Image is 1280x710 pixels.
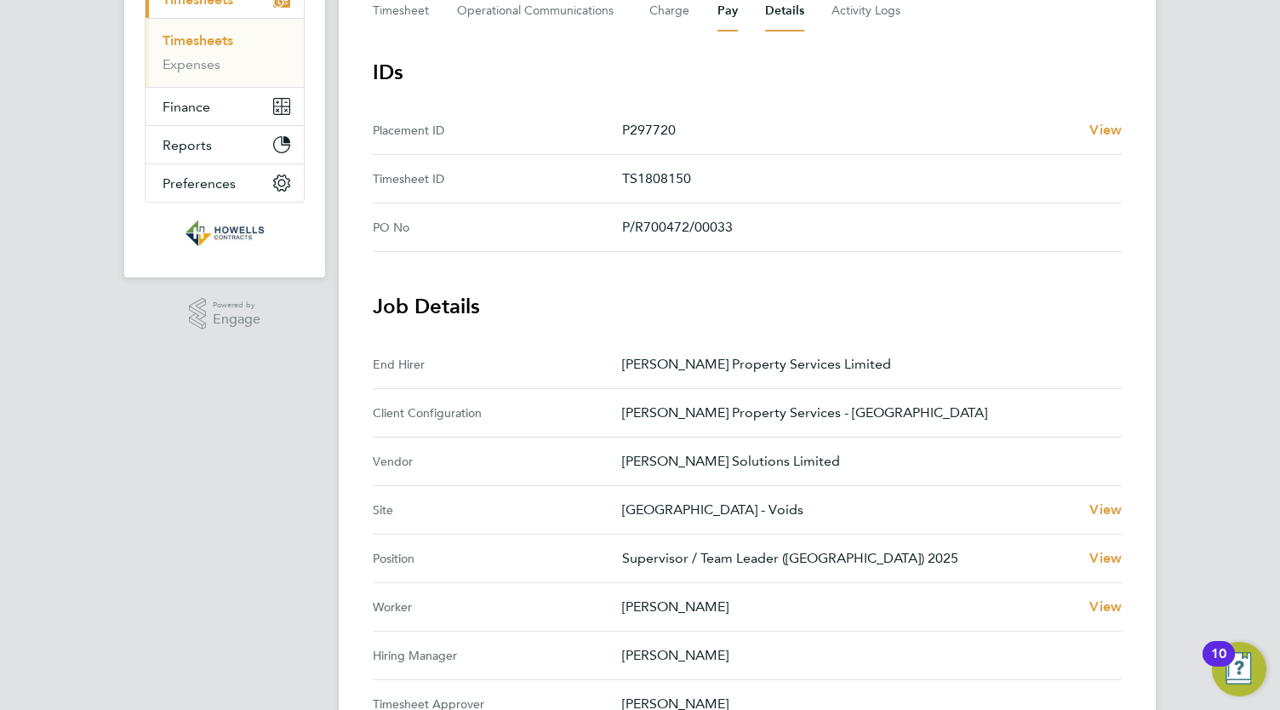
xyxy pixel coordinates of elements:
span: View [1089,501,1122,518]
a: View [1089,597,1122,617]
p: P297720 [622,120,1076,140]
span: Powered by [213,298,260,312]
a: Timesheets [163,32,233,49]
p: [PERSON_NAME] Solutions Limited [622,451,1108,472]
a: Go to home page [145,220,305,247]
span: View [1089,122,1122,138]
div: End Hirer [373,354,622,375]
p: [PERSON_NAME] Property Services Limited [622,354,1108,375]
span: Engage [213,312,260,327]
img: wearehowells-logo-retina.png [185,220,265,247]
div: Timesheet ID [373,169,622,189]
div: Placement ID [373,120,622,140]
div: Vendor [373,451,622,472]
p: [PERSON_NAME] [622,597,1076,617]
button: Reports [146,126,304,163]
p: P/R700472/00033 [622,217,1108,238]
div: Hiring Manager [373,645,622,666]
p: [PERSON_NAME] [622,645,1108,666]
span: View [1089,598,1122,615]
a: Expenses [163,56,220,72]
a: Powered byEngage [189,298,261,330]
div: Site [373,500,622,520]
p: [PERSON_NAME] Property Services - [GEOGRAPHIC_DATA] [622,403,1108,423]
p: [GEOGRAPHIC_DATA] - Voids [622,500,1076,520]
span: Preferences [163,175,236,192]
div: Timesheets [146,18,304,87]
div: 10 [1211,654,1226,676]
div: Position [373,548,622,569]
div: Client Configuration [373,403,622,423]
div: Worker [373,597,622,617]
button: Open Resource Center, 10 new notifications [1212,642,1266,696]
a: View [1089,548,1122,569]
div: PO No [373,217,622,238]
button: Finance [146,88,304,125]
p: Supervisor / Team Leader ([GEOGRAPHIC_DATA]) 2025 [622,548,1076,569]
p: TS1808150 [622,169,1108,189]
a: View [1089,500,1122,520]
button: Preferences [146,164,304,202]
h3: IDs [373,59,1122,86]
span: Finance [163,99,210,115]
a: View [1089,120,1122,140]
span: Reports [163,137,212,153]
h3: Job Details [373,293,1122,320]
span: View [1089,550,1122,566]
